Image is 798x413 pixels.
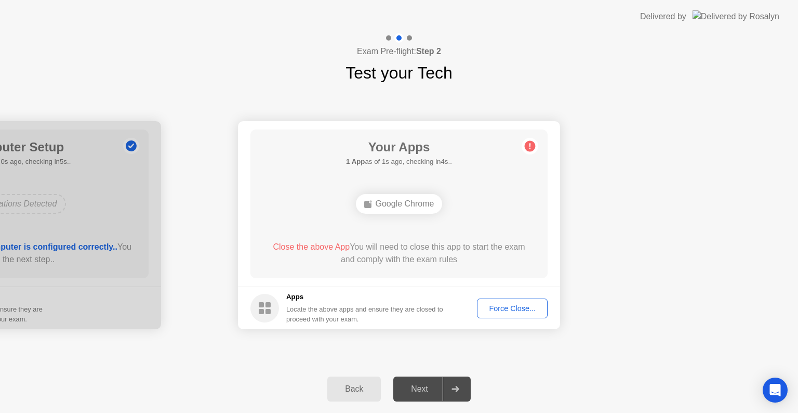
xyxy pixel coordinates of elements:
div: Open Intercom Messenger [763,378,788,403]
div: Force Close... [481,304,544,313]
div: You will need to close this app to start the exam and comply with the exam rules [265,241,533,266]
button: Force Close... [477,299,548,318]
h4: Exam Pre-flight: [357,45,441,58]
b: 1 App [346,158,365,165]
h5: as of 1s ago, checking in4s.. [346,157,452,167]
h1: Test your Tech [345,60,453,85]
img: Delivered by Rosalyn [693,10,779,22]
span: Close the above App [273,242,350,251]
div: Google Chrome [356,194,443,214]
b: Step 2 [416,47,441,56]
h1: Your Apps [346,138,452,157]
h5: Apps [286,292,444,302]
button: Back [327,377,381,402]
div: Back [330,384,378,394]
div: Next [396,384,443,394]
button: Next [393,377,471,402]
div: Locate the above apps and ensure they are closed to proceed with your exam. [286,304,444,324]
div: Delivered by [640,10,686,23]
